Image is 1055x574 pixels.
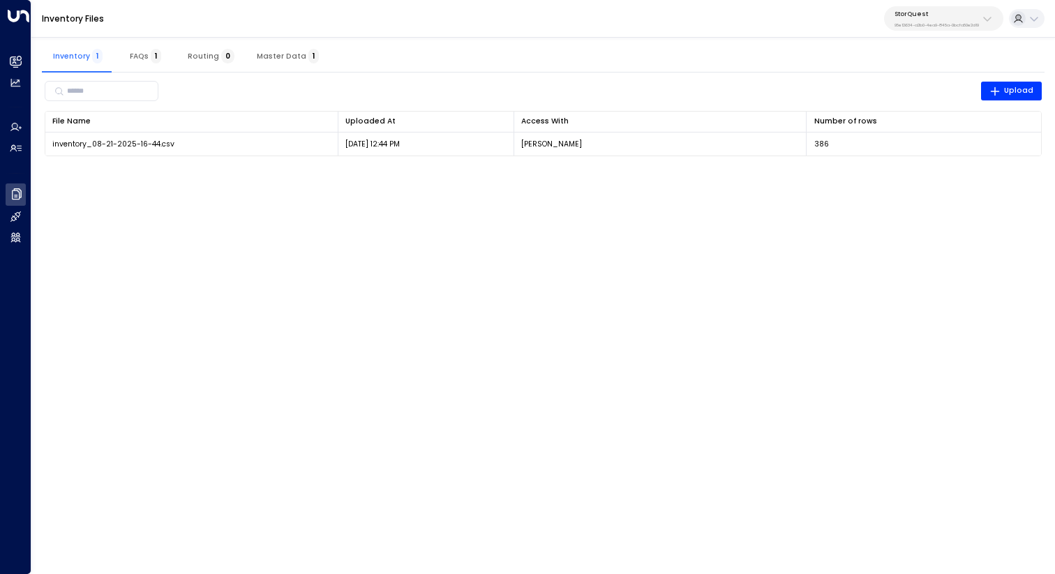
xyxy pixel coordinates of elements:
button: StorQuest95e12634-a2b0-4ea9-845a-0bcfa50e2d19 [884,6,1003,31]
span: Master Data [257,52,319,61]
span: Routing [188,52,234,61]
span: FAQs [130,52,161,61]
p: 95e12634-a2b0-4ea9-845a-0bcfa50e2d19 [895,22,979,28]
span: Inventory [53,52,103,61]
span: 1 [92,49,103,63]
p: StorQuest [895,10,979,18]
span: 1 [308,49,319,63]
div: Number of rows [814,115,877,128]
div: Number of rows [814,115,1034,128]
div: File Name [52,115,330,128]
span: Upload [989,84,1034,97]
p: [DATE] 12:44 PM [345,139,400,149]
span: 1 [151,49,161,63]
div: Uploaded At [345,115,506,128]
button: Upload [981,82,1042,101]
span: inventory_08-21-2025-16-44.csv [52,139,174,149]
a: Inventory Files [42,13,104,24]
div: File Name [52,115,91,128]
div: Access With [521,115,799,128]
span: 386 [814,139,829,149]
div: Uploaded At [345,115,396,128]
p: [PERSON_NAME] [521,139,582,149]
span: 0 [221,49,234,63]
